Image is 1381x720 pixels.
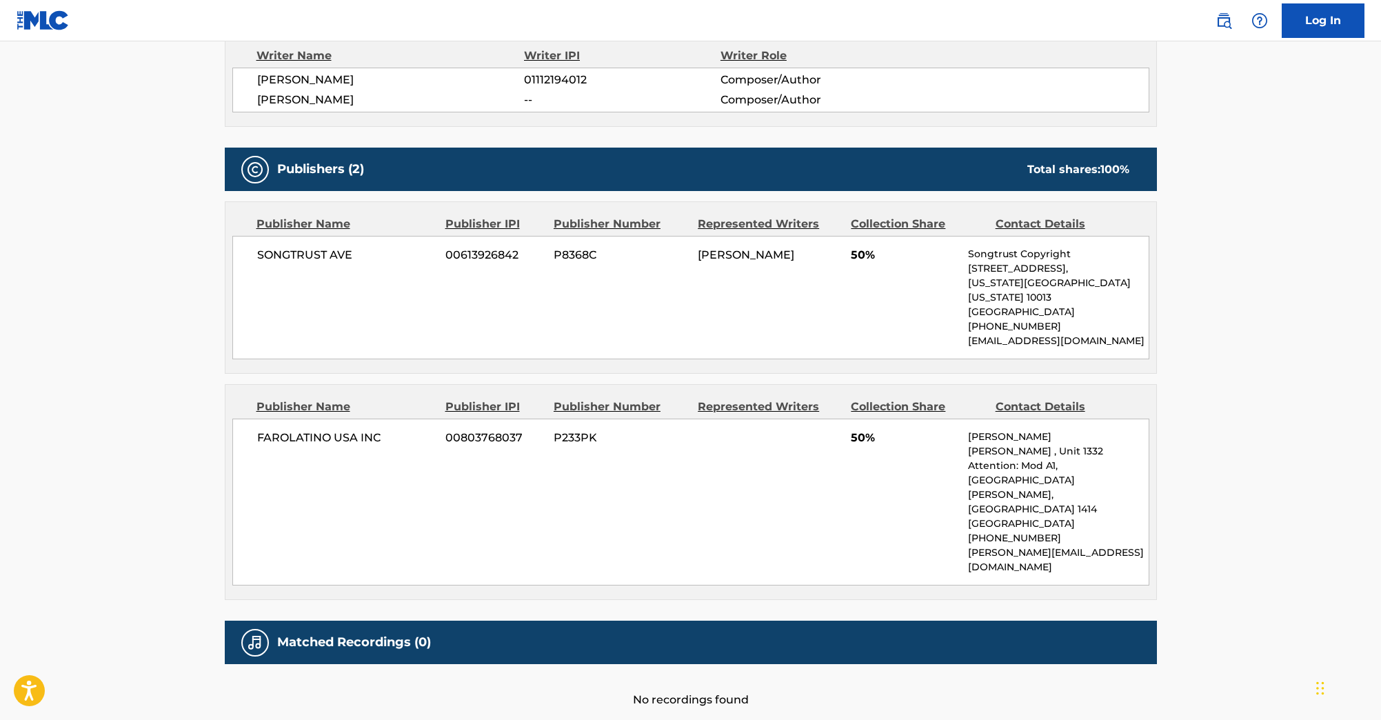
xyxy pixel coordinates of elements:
span: 00613926842 [445,247,543,263]
div: Contact Details [996,399,1129,415]
div: Publisher IPI [445,399,543,415]
div: Publisher Name [256,216,435,232]
img: search [1216,12,1232,29]
div: Publisher Name [256,399,435,415]
img: Matched Recordings [247,634,263,651]
div: Publisher Number [554,216,687,232]
img: Publishers [247,161,263,178]
p: [PERSON_NAME] [968,430,1148,444]
span: Composer/Author [720,72,899,88]
p: [GEOGRAPHIC_DATA] [968,517,1148,531]
div: Writer Role [720,48,899,64]
div: Represented Writers [698,216,840,232]
div: Represented Writers [698,399,840,415]
span: [PERSON_NAME] [257,92,525,108]
p: [GEOGRAPHIC_DATA] [968,305,1148,319]
span: 50% [851,430,958,446]
div: Collection Share [851,216,985,232]
iframe: Chat Widget [1312,654,1381,720]
p: [PHONE_NUMBER] [968,319,1148,334]
span: 100 % [1100,163,1129,176]
p: [PHONE_NUMBER] [968,531,1148,546]
p: [PERSON_NAME][EMAIL_ADDRESS][DOMAIN_NAME] [968,546,1148,574]
span: Composer/Author [720,92,899,108]
span: FAROLATINO USA INC [257,430,436,446]
span: SONGTRUST AVE [257,247,436,263]
img: MLC Logo [17,10,70,30]
span: P233PK [554,430,687,446]
div: Help [1246,7,1273,34]
img: help [1251,12,1268,29]
p: [US_STATE][GEOGRAPHIC_DATA][US_STATE] 10013 [968,276,1148,305]
h5: Matched Recordings (0) [277,634,431,650]
div: Drag [1316,668,1324,709]
div: No recordings found [225,664,1157,708]
p: [EMAIL_ADDRESS][DOMAIN_NAME] [968,334,1148,348]
div: Publisher IPI [445,216,543,232]
span: P8368C [554,247,687,263]
div: Contact Details [996,216,1129,232]
span: [PERSON_NAME] [257,72,525,88]
p: Songtrust Copyright [968,247,1148,261]
h5: Publishers (2) [277,161,364,177]
span: 00803768037 [445,430,543,446]
div: Total shares: [1027,161,1129,178]
div: Publisher Number [554,399,687,415]
p: [STREET_ADDRESS], [968,261,1148,276]
span: 50% [851,247,958,263]
div: Collection Share [851,399,985,415]
a: Public Search [1210,7,1238,34]
span: -- [524,92,720,108]
a: Log In [1282,3,1364,38]
span: 01112194012 [524,72,720,88]
p: [PERSON_NAME] , Unit 1332 Attention: Mod A1, [968,444,1148,473]
div: Writer Name [256,48,525,64]
span: [PERSON_NAME] [698,248,794,261]
div: Writer IPI [524,48,720,64]
p: [GEOGRAPHIC_DATA][PERSON_NAME], [GEOGRAPHIC_DATA] 1414 [968,473,1148,517]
